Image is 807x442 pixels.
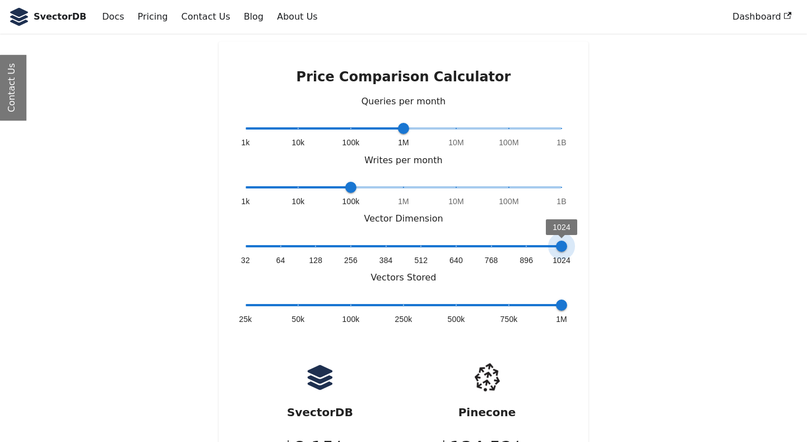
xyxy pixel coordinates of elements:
[241,255,250,266] span: 32
[448,314,465,325] span: 500k
[9,8,86,26] a: SvectorDB LogoSvectorDB
[398,137,409,148] span: 1M
[553,255,571,266] span: 1024
[379,255,393,266] span: 384
[520,255,533,266] span: 896
[245,94,562,109] p: Queries per month
[485,255,498,266] span: 768
[556,314,567,325] span: 1M
[553,223,571,232] span: 1024
[344,255,358,266] span: 256
[276,255,285,266] span: 64
[448,137,464,148] span: 10M
[95,7,131,26] a: Docs
[245,68,562,85] h2: Price Comparison Calculator
[395,314,412,325] span: 250k
[34,10,86,24] b: SvectorDB
[414,255,428,266] span: 512
[237,7,270,26] a: Blog
[241,137,249,148] span: 1k
[131,7,175,26] a: Pricing
[174,7,236,26] a: Contact Us
[398,196,409,207] span: 1M
[291,137,304,148] span: 10k
[9,8,29,26] img: SvectorDB Logo
[448,196,464,207] span: 10M
[241,196,249,207] span: 1k
[270,7,324,26] a: About Us
[726,7,798,26] a: Dashboard
[239,314,252,325] span: 25k
[306,363,334,392] img: logo.svg
[500,314,518,325] span: 750k
[287,406,353,419] strong: SvectorDB
[449,255,463,266] span: 640
[499,137,519,148] span: 100M
[309,255,322,266] span: 128
[499,196,519,207] span: 100M
[342,196,360,207] span: 100k
[458,406,516,419] strong: Pinecone
[245,211,562,226] p: Vector Dimension
[342,137,360,148] span: 100k
[245,153,562,168] p: Writes per month
[291,314,304,325] span: 50k
[556,137,566,148] span: 1B
[466,356,508,398] img: pinecone.png
[342,314,360,325] span: 100k
[556,196,566,207] span: 1B
[245,270,562,285] p: Vectors Stored
[291,196,304,207] span: 10k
